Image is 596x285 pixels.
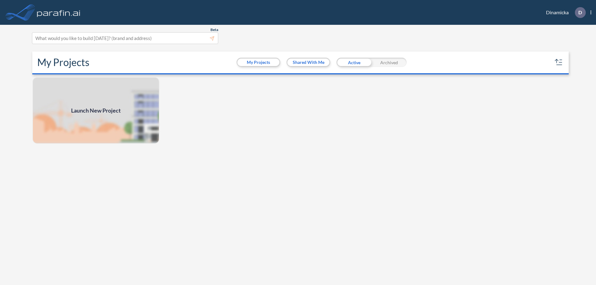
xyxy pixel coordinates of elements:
[237,59,279,66] button: My Projects
[578,10,582,15] p: D
[537,7,591,18] div: Dinamicka
[32,77,160,144] a: Launch New Project
[32,77,160,144] img: add
[372,58,407,67] div: Archived
[71,106,121,115] span: Launch New Project
[336,58,372,67] div: Active
[554,57,564,67] button: sort
[37,56,89,68] h2: My Projects
[36,6,82,19] img: logo
[210,27,218,32] span: Beta
[287,59,329,66] button: Shared With Me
